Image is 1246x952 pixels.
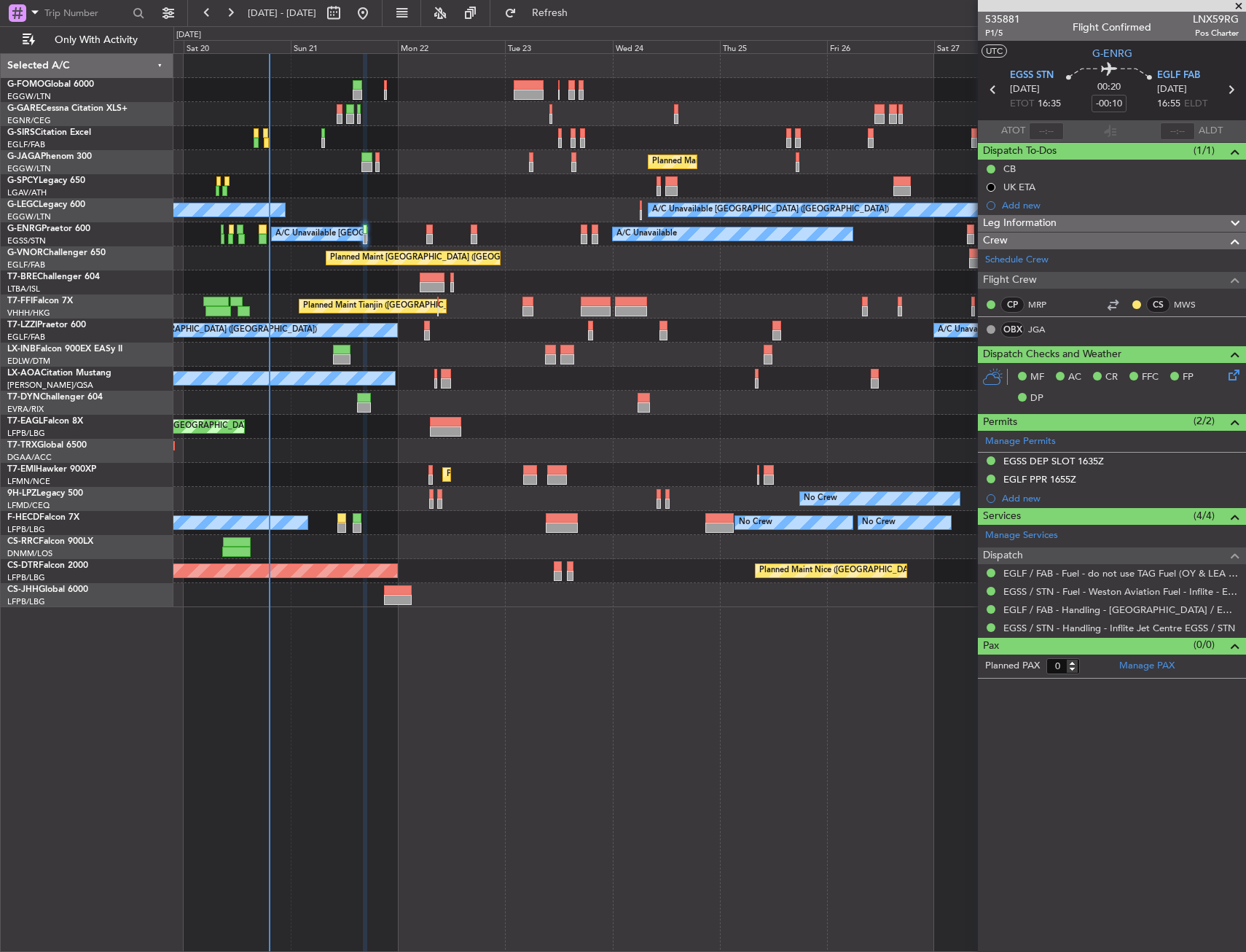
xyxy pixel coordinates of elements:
[176,29,201,42] div: [DATE]
[7,225,42,233] span: G-ENRG
[652,151,882,173] div: Planned Maint [GEOGRAPHIC_DATA] ([GEOGRAPHIC_DATA])
[1193,12,1239,27] span: LNX59RG
[1030,391,1043,406] span: DP
[520,8,581,18] span: Refresh
[7,152,41,161] span: G-JAGA
[7,104,41,113] span: G-GARE
[38,35,154,45] span: Only With Activity
[985,434,1056,449] a: Manage Permits
[7,297,73,305] a: T7-FFIFalcon 7X
[1003,181,1035,193] div: UK ETA
[7,393,40,402] span: T7-DYN
[7,332,45,343] a: EGLF/FAB
[7,163,51,174] a: EGGW/LTN
[1199,124,1223,138] span: ALDT
[7,404,44,415] a: EVRA/RIX
[1174,298,1207,311] a: MWS
[1029,122,1064,140] input: --:--
[7,115,51,126] a: EGNR/CEG
[1073,20,1151,35] div: Flight Confirmed
[7,273,37,281] span: T7-BRE
[7,187,47,198] a: LGAV/ATH
[7,537,39,546] span: CS-RRC
[1003,163,1016,175] div: CB
[7,308,50,319] a: VHHH/HKG
[7,513,39,522] span: F-HECD
[7,500,50,511] a: LFMD/CEQ
[739,512,772,534] div: No Crew
[7,225,90,233] a: G-ENRGPraetor 600
[616,223,677,245] div: A/C Unavailable
[7,139,45,150] a: EGLF/FAB
[7,548,52,559] a: DNMM/LOS
[759,560,922,582] div: Planned Maint Nice ([GEOGRAPHIC_DATA])
[1097,80,1121,95] span: 00:20
[7,128,91,137] a: G-SIRSCitation Excel
[7,104,128,113] a: G-GARECessna Citation XLS+
[983,215,1057,232] span: Leg Information
[1028,323,1061,336] a: JGA
[248,7,316,20] span: [DATE] - [DATE]
[652,199,889,221] div: A/C Unavailable [GEOGRAPHIC_DATA] ([GEOGRAPHIC_DATA])
[7,200,39,209] span: G-LEGC
[1003,473,1076,485] div: EGLF PPR 1655Z
[7,345,122,354] a: LX-INBFalcon 900EX EASy II
[720,40,827,53] div: Thu 25
[1157,97,1180,112] span: 16:55
[983,143,1057,160] span: Dispatch To-Dos
[985,27,1020,39] span: P1/5
[7,369,41,378] span: LX-AOA
[7,345,36,354] span: LX-INB
[7,596,45,607] a: LFPB/LBG
[1001,124,1025,138] span: ATOT
[985,12,1020,27] span: 535881
[7,452,52,463] a: DGAA/ACC
[1003,585,1239,598] a: EGSS / STN - Fuel - Weston Aviation Fuel - Inflite - EGSS / STN
[330,247,560,269] div: Planned Maint [GEOGRAPHIC_DATA] ([GEOGRAPHIC_DATA])
[983,346,1121,363] span: Dispatch Checks and Weather
[1003,604,1239,616] a: EGLF / FAB - Handling - [GEOGRAPHIC_DATA] / EGLF / FAB
[7,417,83,426] a: T7-EAGLFalcon 8X
[983,233,1008,249] span: Crew
[7,249,106,257] a: G-VNORChallenger 650
[16,28,158,52] button: Only With Activity
[7,465,96,474] a: T7-EMIHawker 900XP
[7,369,111,378] a: LX-AOACitation Mustang
[1105,370,1118,385] span: CR
[7,489,83,498] a: 9H-LPZLegacy 500
[7,176,85,185] a: G-SPCYLegacy 650
[7,441,37,450] span: T7-TRX
[981,44,1007,58] button: UTC
[275,223,461,245] div: A/C Unavailable [GEOGRAPHIC_DATA] (Stansted)
[80,319,317,341] div: A/C Unavailable [GEOGRAPHIC_DATA] ([GEOGRAPHIC_DATA])
[1194,143,1215,158] span: (1/1)
[7,561,39,570] span: CS-DTR
[985,659,1040,674] label: Planned PAX
[1010,97,1034,112] span: ETOT
[1030,370,1044,385] span: MF
[7,321,86,329] a: T7-LZZIPraetor 600
[1194,637,1215,652] span: (0/0)
[7,80,44,89] span: G-FOMO
[7,249,43,257] span: G-VNOR
[7,585,39,594] span: CS-JHH
[983,414,1017,431] span: Permits
[505,40,612,53] div: Tue 23
[1028,298,1061,311] a: MRP
[1183,370,1194,385] span: FP
[1146,297,1170,313] div: CS
[827,40,934,53] div: Fri 26
[1002,199,1239,211] div: Add new
[7,561,88,570] a: CS-DTRFalcon 2000
[938,319,1175,341] div: A/C Unavailable [GEOGRAPHIC_DATA] ([GEOGRAPHIC_DATA])
[447,464,586,485] div: Planned Maint [GEOGRAPHIC_DATA]
[1038,97,1061,112] span: 16:35
[7,91,51,102] a: EGGW/LTN
[7,417,43,426] span: T7-EAGL
[1003,455,1104,467] div: EGSS DEP SLOT 1635Z
[7,297,33,305] span: T7-FFI
[1000,297,1024,313] div: CP
[804,488,837,510] div: No Crew
[7,428,45,439] a: LFPB/LBG
[1003,622,1235,634] a: EGSS / STN - Handling - Inflite Jet Centre EGSS / STN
